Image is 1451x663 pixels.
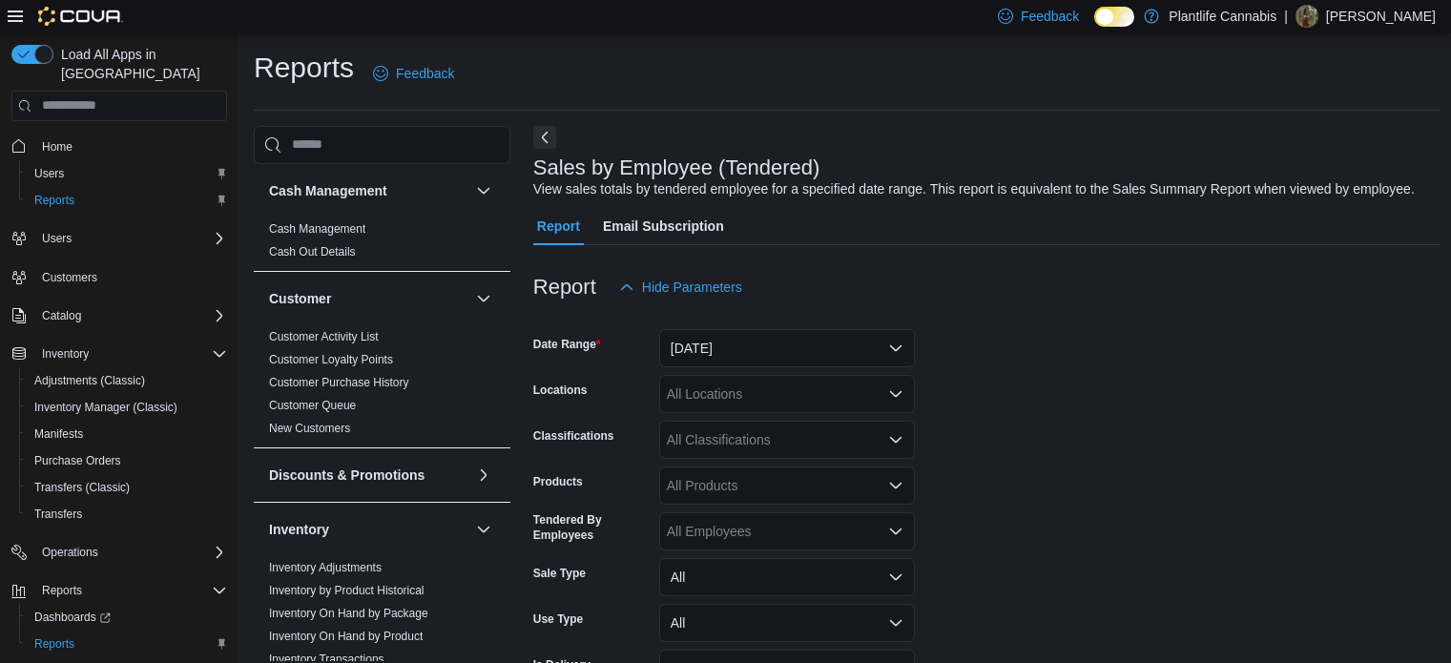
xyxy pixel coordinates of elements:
button: Operations [4,539,235,566]
button: Cash Management [269,181,468,200]
button: Customer [472,287,495,310]
button: Discounts & Promotions [472,464,495,487]
button: Operations [34,541,106,564]
a: Customer Loyalty Points [269,353,393,366]
button: Inventory Manager (Classic) [19,394,235,421]
span: Reports [42,583,82,598]
span: Purchase Orders [34,453,121,468]
a: Transfers [27,503,90,526]
button: Catalog [4,302,235,329]
button: Catalog [34,304,89,327]
span: Reports [34,579,227,602]
span: Email Subscription [603,207,724,245]
span: Dashboards [34,610,111,625]
button: Users [19,160,235,187]
button: All [659,558,915,596]
span: Home [42,139,73,155]
button: Reports [19,187,235,214]
span: Operations [42,545,98,560]
span: Load All Apps in [GEOGRAPHIC_DATA] [53,45,227,83]
a: Cash Out Details [269,245,356,259]
button: Manifests [19,421,235,447]
a: Inventory Adjustments [269,561,382,574]
span: Reports [34,636,74,652]
span: Catalog [34,304,227,327]
a: New Customers [269,422,350,435]
label: Tendered By Employees [533,512,652,543]
h3: Discounts & Promotions [269,466,425,485]
span: Reports [27,189,227,212]
span: Report [537,207,580,245]
span: Inventory Manager (Classic) [34,400,177,415]
input: Dark Mode [1094,7,1134,27]
span: Manifests [27,423,227,445]
h3: Cash Management [269,181,387,200]
img: Cova [38,7,123,26]
div: Customer [254,325,510,447]
button: Cash Management [472,179,495,202]
a: Customer Purchase History [269,376,409,389]
p: Plantlife Cannabis [1169,5,1276,28]
span: Catalog [42,308,81,323]
button: Users [4,225,235,252]
a: Reports [27,189,82,212]
a: Home [34,135,80,158]
span: Cash Management [269,221,365,237]
span: Hide Parameters [642,278,742,297]
a: Reports [27,632,82,655]
h3: Customer [269,289,331,308]
span: Feedback [396,64,454,83]
a: Inventory Manager (Classic) [27,396,185,419]
span: Cash Out Details [269,244,356,259]
span: Customer Loyalty Points [269,352,393,367]
div: Kearan Fenton [1296,5,1318,28]
label: Classifications [533,428,614,444]
span: Manifests [34,426,83,442]
span: Adjustments (Classic) [34,373,145,388]
button: Reports [34,579,90,602]
span: Users [42,231,72,246]
span: Reports [34,193,74,208]
button: Open list of options [888,386,903,402]
button: Purchase Orders [19,447,235,474]
span: Customer Activity List [269,329,379,344]
a: Manifests [27,423,91,445]
span: Users [34,227,227,250]
label: Use Type [533,611,583,627]
div: Cash Management [254,218,510,271]
button: Next [533,126,556,149]
button: Home [4,133,235,160]
p: [PERSON_NAME] [1326,5,1436,28]
label: Sale Type [533,566,586,581]
span: Transfers (Classic) [34,480,130,495]
span: Operations [34,541,227,564]
div: View sales totals by tendered employee for a specified date range. This report is equivalent to t... [533,179,1415,199]
label: Products [533,474,583,489]
button: Discounts & Promotions [269,466,468,485]
span: Customers [34,265,227,289]
button: Transfers (Classic) [19,474,235,501]
button: Open list of options [888,432,903,447]
h3: Report [533,276,596,299]
button: Reports [19,631,235,657]
span: Dark Mode [1094,27,1095,28]
label: Date Range [533,337,601,352]
a: Transfers (Classic) [27,476,137,499]
a: Inventory On Hand by Product [269,630,423,643]
button: Inventory [4,341,235,367]
span: Users [27,162,227,185]
button: [DATE] [659,329,915,367]
span: Inventory On Hand by Package [269,606,428,621]
button: Open list of options [888,524,903,539]
h3: Inventory [269,520,329,539]
span: Adjustments (Classic) [27,369,227,392]
a: Customers [34,266,105,289]
span: Customer Queue [269,398,356,413]
span: Home [34,135,227,158]
a: Purchase Orders [27,449,129,472]
button: Adjustments (Classic) [19,367,235,394]
a: Users [27,162,72,185]
button: Customers [4,263,235,291]
span: New Customers [269,421,350,436]
span: Transfers [27,503,227,526]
